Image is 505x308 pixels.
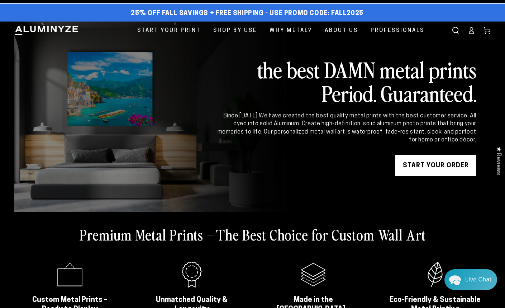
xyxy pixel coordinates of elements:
[131,10,363,18] span: 25% off FALL Savings + Free Shipping - Use Promo Code: FALL2025
[365,22,430,40] a: Professionals
[371,26,424,36] span: Professionals
[14,25,79,36] img: Aluminyze
[444,269,497,290] div: Chat widget toggle
[491,141,505,181] div: Click to open Judge.me floating reviews tab
[465,269,491,290] div: Contact Us Directly
[137,26,201,36] span: Start Your Print
[208,22,262,40] a: Shop By Use
[213,26,257,36] span: Shop By Use
[264,22,318,40] a: Why Metal?
[395,155,476,176] a: START YOUR Order
[448,23,463,38] summary: Search our site
[270,26,312,36] span: Why Metal?
[216,57,476,105] h2: the best DAMN metal prints Period. Guaranteed.
[325,26,358,36] span: About Us
[319,22,363,40] a: About Us
[132,22,206,40] a: Start Your Print
[216,112,476,144] div: Since [DATE] We have created the best quality metal prints with the best customer service. All dy...
[80,225,426,244] h2: Premium Metal Prints – The Best Choice for Custom Wall Art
